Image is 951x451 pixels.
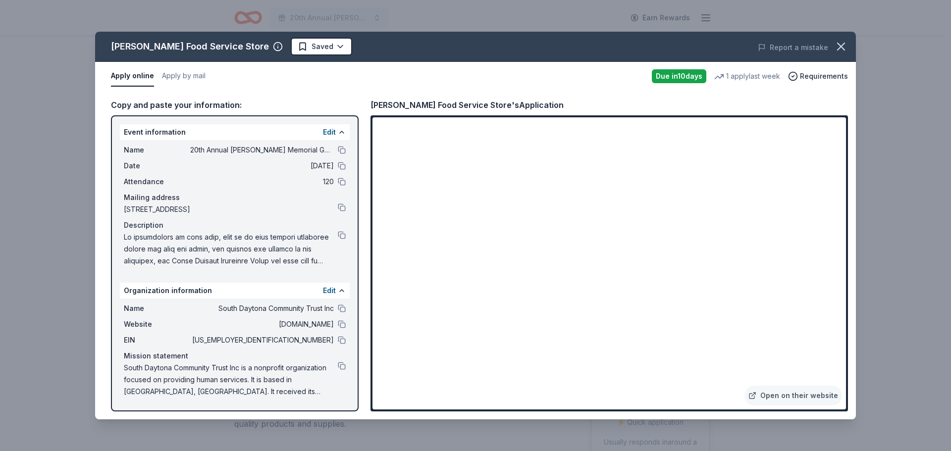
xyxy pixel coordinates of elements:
span: South Daytona Community Trust Inc is a nonprofit organization focused on providing human services... [124,362,338,398]
span: South Daytona Community Trust Inc [190,302,334,314]
div: Due in 10 days [652,69,706,83]
span: [DATE] [190,160,334,172]
button: Saved [291,38,352,55]
button: Apply by mail [162,66,206,87]
span: Attendance [124,176,190,188]
span: EIN [124,334,190,346]
div: Mailing address [124,192,346,203]
button: Report a mistake [758,42,828,53]
span: 120 [190,176,334,188]
a: Open on their website [744,386,842,405]
span: Name [124,302,190,314]
div: Organization information [120,283,350,299]
div: [PERSON_NAME] Food Service Store [111,39,269,54]
div: Mission statement [124,350,346,362]
span: Saved [312,41,333,52]
span: Date [124,160,190,172]
span: Name [124,144,190,156]
button: Edit [323,126,336,138]
span: [STREET_ADDRESS] [124,203,338,215]
div: Description [124,219,346,231]
span: Requirements [800,70,848,82]
button: Apply online [111,66,154,87]
span: [DOMAIN_NAME] [190,318,334,330]
span: Lo ipsumdolors am cons adip, elit se do eius tempori utlaboree dolore mag aliq eni admin, ven qui... [124,231,338,267]
button: Edit [323,285,336,297]
div: [PERSON_NAME] Food Service Store's Application [370,99,564,111]
div: 1 apply last week [714,70,780,82]
div: Copy and paste your information: [111,99,359,111]
button: Requirements [788,70,848,82]
span: 20th Annual [PERSON_NAME] Memorial Golf Tournament [190,144,334,156]
span: [US_EMPLOYER_IDENTIFICATION_NUMBER] [190,334,334,346]
div: Event information [120,124,350,140]
span: Website [124,318,190,330]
